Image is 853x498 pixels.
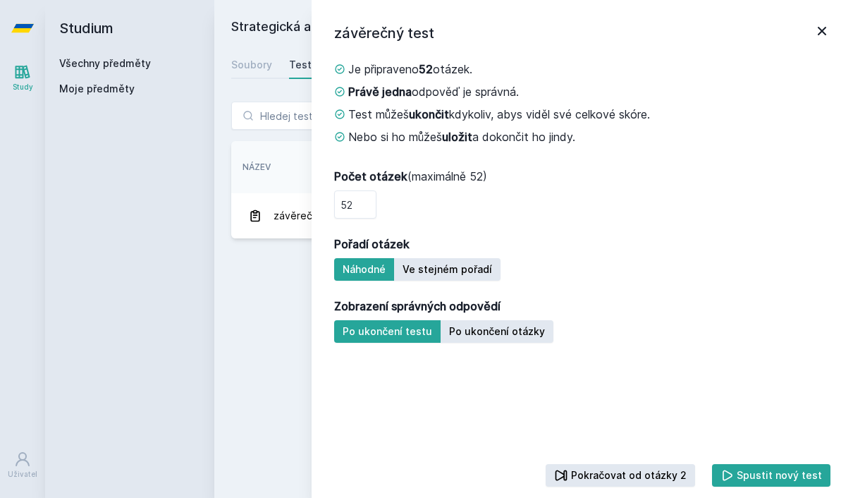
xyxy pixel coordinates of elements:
strong: ukončit [409,107,449,121]
div: Testy [289,58,317,72]
div: Uživatel [8,469,37,480]
h2: Strategická analýza pro informatiky a statistiky (3SG201) [231,17,678,40]
strong: Pořadí otázek [334,236,410,253]
strong: Počet otázek [334,169,407,183]
div: Soubory [231,58,272,72]
a: Všechny předměty [59,57,151,69]
span: Test můžeš kdykoliv, abys viděl své celkové skóre. [348,106,650,123]
a: závěrečný test 29. 5. 2020 52 [231,193,836,238]
span: Nebo si ho můžeš a dokončit ho jindy. [348,128,575,145]
a: Study [3,56,42,99]
a: Testy [289,51,317,79]
input: Hledej test [231,102,412,130]
span: odpověď je správná. [348,83,519,100]
a: Soubory [231,51,272,79]
a: Uživatel [3,444,42,487]
strong: uložit [442,130,472,144]
button: Název [243,161,271,174]
span: (maximálně 52) [334,168,487,185]
div: Study [13,82,33,92]
span: závěrečný test [274,202,346,230]
strong: Právě jedna [348,85,412,99]
span: Moje předměty [59,82,135,96]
